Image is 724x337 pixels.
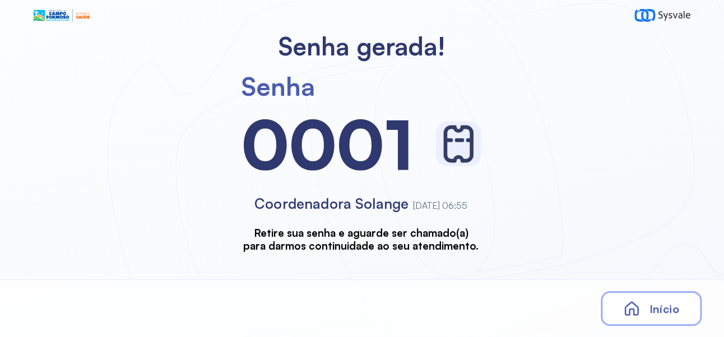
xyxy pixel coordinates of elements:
[649,302,679,316] span: Início
[634,9,690,22] img: logo-sysvale.svg
[413,200,467,211] span: [DATE] 06:55
[254,195,409,212] span: Coordenadora Solange
[243,226,479,252] h3: Retire sua senha e aguarde ser chamado(a) para darmos continuidade ao seu atendimento.
[279,31,445,62] h2: Senha gerada!
[242,71,315,102] div: Senha
[242,102,414,186] div: 0001
[34,9,90,22] img: Logotipo do estabelecimento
